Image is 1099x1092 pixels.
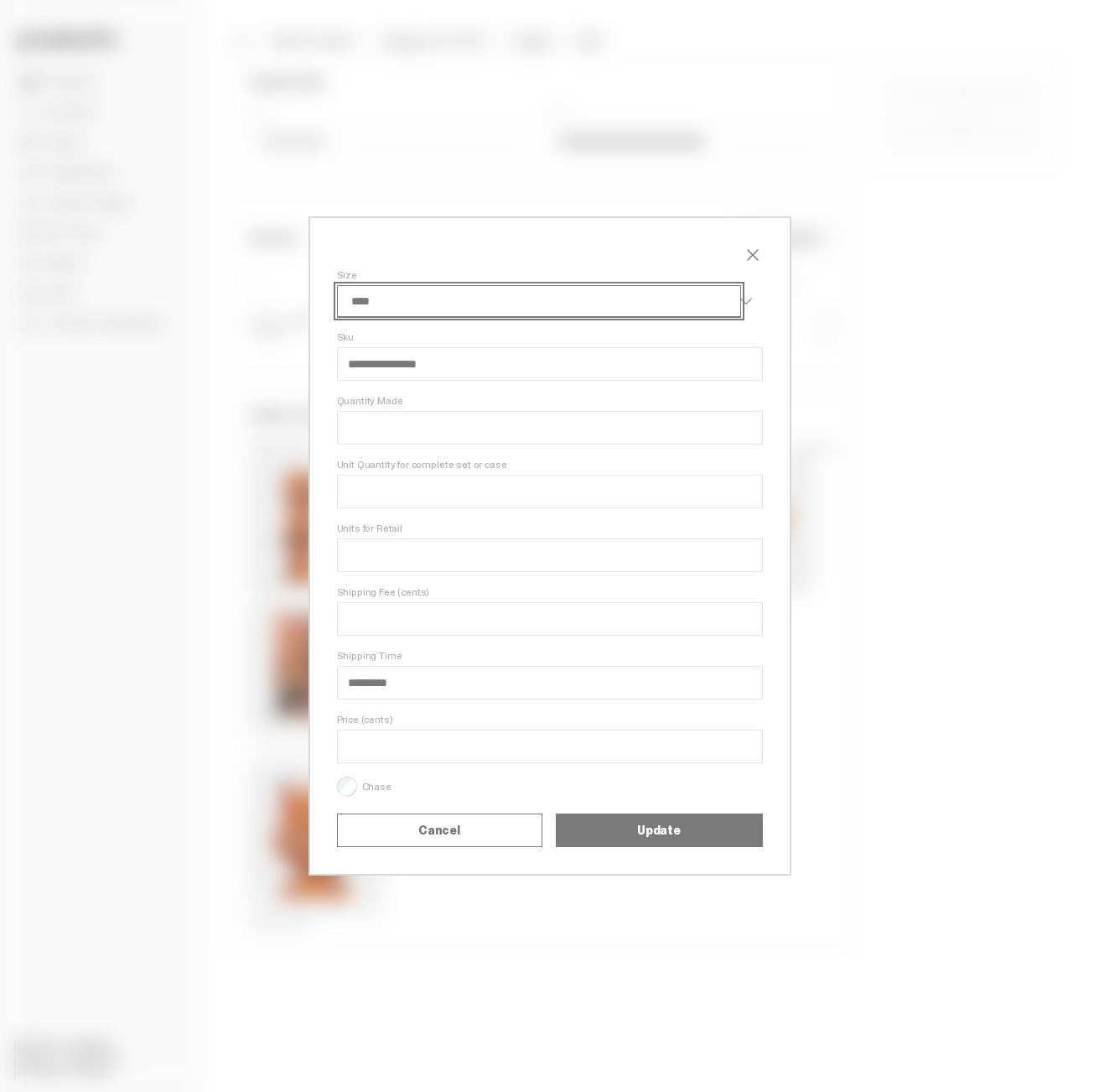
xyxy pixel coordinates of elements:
[337,777,763,797] span: Chase
[337,713,763,726] span: Price (cents)
[337,347,763,381] input: Sku
[337,730,763,763] input: Price (cents)
[337,411,763,445] input: Quantity Made
[337,475,763,508] input: Unit Quantity for complete set or case
[556,814,763,847] button: Update
[337,814,542,847] button: Cancel
[337,268,763,282] span: Size
[337,602,763,636] input: Shipping Fee (cents)
[337,394,763,408] span: Quantity Made
[337,649,763,663] span: Shipping Time
[337,777,357,797] input: Chase
[337,538,763,572] input: Units for Retail
[337,285,742,317] select: Size
[337,458,763,471] span: Unit Quantity for complete set or case
[337,330,763,344] span: Sku
[337,666,763,699] input: Shipping Time
[743,245,763,265] button: close
[337,522,763,535] span: Units for Retail
[337,585,763,599] span: Shipping Fee (cents)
